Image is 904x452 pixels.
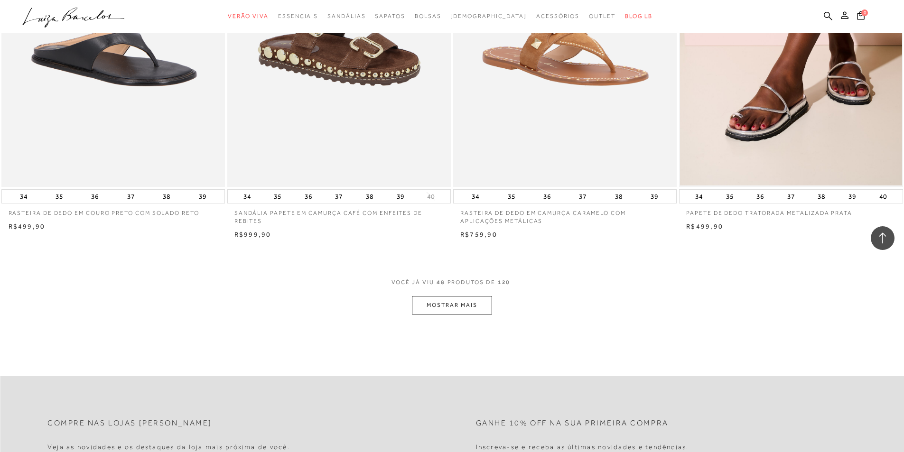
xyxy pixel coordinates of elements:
button: 34 [241,190,254,203]
a: noSubCategoriesText [375,8,405,25]
span: R$999,90 [234,231,271,238]
button: 40 [876,190,890,203]
span: 0 [861,9,868,16]
a: PAPETE DE DEDO TRATORADA METALIZADA PRATA [679,203,903,217]
button: 35 [271,190,284,203]
a: noSubCategoriesText [228,8,269,25]
button: 35 [53,190,66,203]
span: R$499,90 [9,222,46,230]
span: Verão Viva [228,13,269,19]
button: 38 [363,190,376,203]
button: 39 [394,190,407,203]
span: R$499,90 [686,222,723,230]
button: MOSTRAR MAIS [412,296,492,314]
span: VOCê JÁ VIU [391,278,434,286]
a: SANDÁLIA PAPETE EM CAMURÇA CAFÉ COM ENFEITES DE REBITES [227,203,451,225]
a: BLOG LB [625,8,652,25]
button: 34 [469,190,482,203]
button: 37 [332,190,345,203]
button: 39 [196,190,209,203]
span: Acessórios [536,13,579,19]
span: Sandálias [327,13,365,19]
button: 39 [648,190,661,203]
span: [DEMOGRAPHIC_DATA] [450,13,527,19]
button: 36 [88,190,102,203]
a: noSubCategoriesText [589,8,615,25]
button: 34 [692,190,706,203]
button: 38 [815,190,828,203]
button: 40 [424,192,438,201]
a: RASTEIRA DE DEDO EM COURO PRETO COM SOLADO RETO [1,203,225,217]
a: noSubCategoriesText [415,8,441,25]
button: 37 [124,190,138,203]
button: 39 [846,190,859,203]
span: Essenciais [278,13,318,19]
span: Outlet [589,13,615,19]
span: Sapatos [375,13,405,19]
button: 36 [302,190,315,203]
a: noSubCategoriesText [450,8,527,25]
span: 120 [498,278,511,296]
button: 0 [854,10,867,23]
a: noSubCategoriesText [327,8,365,25]
button: 35 [505,190,518,203]
button: 37 [784,190,798,203]
button: 38 [612,190,625,203]
a: noSubCategoriesText [536,8,579,25]
span: R$759,90 [460,231,497,238]
button: 35 [723,190,736,203]
a: noSubCategoriesText [278,8,318,25]
span: 48 [437,278,445,296]
span: Bolsas [415,13,441,19]
button: 38 [160,190,173,203]
a: RASTEIRA DE DEDO EM CAMURÇA CARAMELO COM APLICAÇÕES METÁLICAS [453,203,677,225]
button: 34 [17,190,30,203]
button: 36 [754,190,767,203]
span: PRODUTOS DE [447,278,495,286]
button: 37 [576,190,589,203]
h2: Ganhe 10% off na sua primeira compra [476,419,669,428]
h4: Inscreva-se e receba as últimas novidades e tendências. [476,443,689,451]
h2: Compre nas lojas [PERSON_NAME] [47,419,212,428]
button: 36 [541,190,554,203]
span: BLOG LB [625,13,652,19]
h4: Veja as novidades e os destaques da loja mais próxima de você. [47,443,290,451]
